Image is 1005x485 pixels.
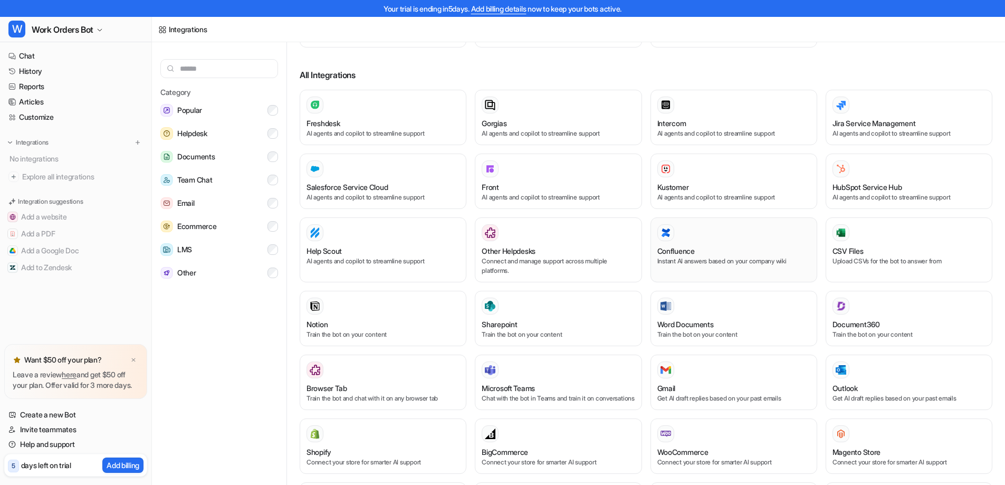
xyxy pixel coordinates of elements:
[832,319,880,330] h3: Document360
[832,330,985,339] p: Train the bot on your content
[482,319,517,330] h3: Sharepoint
[482,129,635,138] p: AI agents and copilot to streamline support
[160,197,173,210] img: Email
[4,94,147,109] a: Articles
[482,394,635,403] p: Chat with the bot in Teams and train it on conversations
[650,217,817,282] button: ConfluenceConfluenceInstant AI answers based on your company wiki
[177,150,215,163] span: Documents
[310,429,320,439] img: Shopify
[307,394,460,403] p: Train the bot and chat with it on any browser tab
[657,383,676,394] h3: Gmail
[4,79,147,94] a: Reports
[650,419,817,474] button: WooCommerceWooCommerceConnect your store for smarter AI support
[177,104,202,117] span: Popular
[475,154,642,209] button: FrontFrontAI agents and copilot to streamline support
[657,256,810,266] p: Instant AI answers based on your company wiki
[310,365,320,375] img: Browser Tab
[4,259,147,276] button: Add to ZendeskAdd to Zendesk
[661,301,671,311] img: Word Documents
[661,227,671,238] img: Confluence
[160,123,278,144] button: HelpdeskHelpdesk
[836,164,846,174] img: HubSpot Service Hub
[18,197,83,206] p: Integration suggestions
[134,139,141,146] img: menu_add.svg
[657,394,810,403] p: Get AI draft replies based on your past emails
[826,419,992,474] button: Magento StoreMagento StoreConnect your store for smarter AI support
[8,172,19,182] img: explore all integrations
[9,231,16,237] img: Add a PDF
[482,383,535,394] h3: Microsoft Teams
[826,355,992,410] button: OutlookOutlookGet AI draft replies based on your past emails
[160,100,278,121] button: PopularPopular
[832,256,985,266] p: Upload CSVs for the bot to answer from
[650,355,817,410] button: GmailGmailGet AI draft replies based on your past emails
[310,227,320,238] img: Help Scout
[9,214,16,220] img: Add a website
[177,267,196,279] span: Other
[13,369,139,391] p: Leave a review and get $50 off your plan. Offer valid for 3 more days.
[4,208,147,225] button: Add a websiteAdd a website
[657,330,810,339] p: Train the bot on your content
[482,182,499,193] h3: Front
[485,365,495,375] img: Microsoft Teams
[475,90,642,145] button: GorgiasAI agents and copilot to streamline support
[650,291,817,346] button: Word DocumentsWord DocumentsTrain the bot on your content
[307,129,460,138] p: AI agents and copilot to streamline support
[832,394,985,403] p: Get AI draft replies based on your past emails
[22,168,143,185] span: Explore all integrations
[160,174,173,186] img: Team Chat
[832,446,880,458] h3: Magento Store
[160,169,278,191] button: Team ChatTeam Chat
[310,301,320,311] img: Notion
[62,370,76,379] a: here
[4,169,147,184] a: Explore all integrations
[9,248,16,254] img: Add a Google Doc
[160,267,173,279] img: Other
[4,49,147,63] a: Chat
[657,458,810,467] p: Connect your store for smarter AI support
[661,164,671,174] img: Kustomer
[836,301,846,311] img: Document360
[475,419,642,474] button: BigCommerceBigCommerceConnect your store for smarter AI support
[160,151,173,163] img: Documents
[177,243,192,256] span: LMS
[836,429,846,439] img: Magento Store
[482,330,635,339] p: Train the bot on your content
[13,356,21,364] img: star
[661,366,671,374] img: Gmail
[832,245,863,256] h3: CSV Files
[657,118,686,129] h3: Intercom
[4,64,147,79] a: History
[485,301,495,311] img: Sharepoint
[485,227,495,238] img: Other Helpdesks
[300,90,466,145] button: FreshdeskAI agents and copilot to streamline support
[300,355,466,410] button: Browser TabBrowser TabTrain the bot and chat with it on any browser tab
[32,22,93,37] span: Work Orders Bot
[482,458,635,467] p: Connect your store for smarter AI support
[650,154,817,209] button: KustomerKustomerAI agents and copilot to streamline support
[826,90,992,145] button: Jira Service ManagementAI agents and copilot to streamline support
[482,118,506,129] h3: Gorgias
[482,193,635,202] p: AI agents and copilot to streamline support
[307,118,340,129] h3: Freshdesk
[102,458,143,473] button: Add billing
[160,216,278,237] button: EcommerceEcommerce
[177,174,212,186] span: Team Chat
[300,217,466,282] button: Help ScoutHelp ScoutAI agents and copilot to streamline support
[657,129,810,138] p: AI agents and copilot to streamline support
[826,154,992,209] button: HubSpot Service HubHubSpot Service HubAI agents and copilot to streamline support
[300,154,466,209] button: Salesforce Service Cloud Salesforce Service CloudAI agents and copilot to streamline support
[160,104,173,117] img: Popular
[177,197,195,210] span: Email
[300,419,466,474] button: ShopifyShopifyConnect your store for smarter AI support
[482,245,535,256] h3: Other Helpdesks
[177,220,216,233] span: Ecommerce
[160,239,278,260] button: LMSLMS
[16,138,49,147] p: Integrations
[836,227,846,238] img: CSV Files
[4,422,147,437] a: Invite teammates
[657,245,695,256] h3: Confluence
[307,256,460,266] p: AI agents and copilot to streamline support
[657,319,714,330] h3: Word Documents
[307,446,331,458] h3: Shopify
